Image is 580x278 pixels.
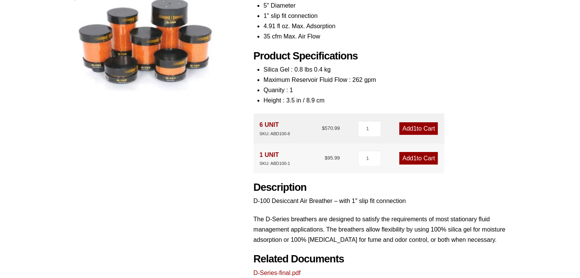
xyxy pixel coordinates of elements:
div: 6 UNIT [260,120,290,137]
bdi: 570.99 [322,125,340,131]
div: SKU: ABD100-6 [260,130,290,137]
li: Silica Gel : 0.8 lbs 0.4 kg [263,64,519,75]
span: 1 [413,125,417,132]
bdi: 95.99 [325,155,340,161]
li: 1" slip fit connection [263,11,519,21]
h2: Description [254,181,519,194]
a: Add1to Cart [399,122,438,135]
div: SKU: ABD100-1 [260,160,290,167]
a: D-Series-final.pdf [254,270,301,276]
li: Height : 3.5 in / 8.9 cm [263,95,519,105]
p: D-100 Desiccant Air Breather – with 1″ slip fit connection [254,196,519,206]
span: $ [322,125,325,131]
span: $ [325,155,327,161]
a: Add1to Cart [399,152,438,165]
li: 4.91 fl oz. Max. Adsorption [263,21,519,31]
div: 1 UNIT [260,150,290,167]
li: Maximum Reservoir Fluid Flow : 262 gpm [263,75,519,85]
li: 35 cfm Max. Air Flow [263,31,519,42]
span: 1 [413,155,417,161]
p: The D-Series breathers are designed to satisfy the requirements of most stationary fluid manageme... [254,214,519,245]
li: 5" Diameter [263,0,519,11]
li: Quanity : 1 [263,85,519,95]
h2: Product Specifications [254,50,519,62]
